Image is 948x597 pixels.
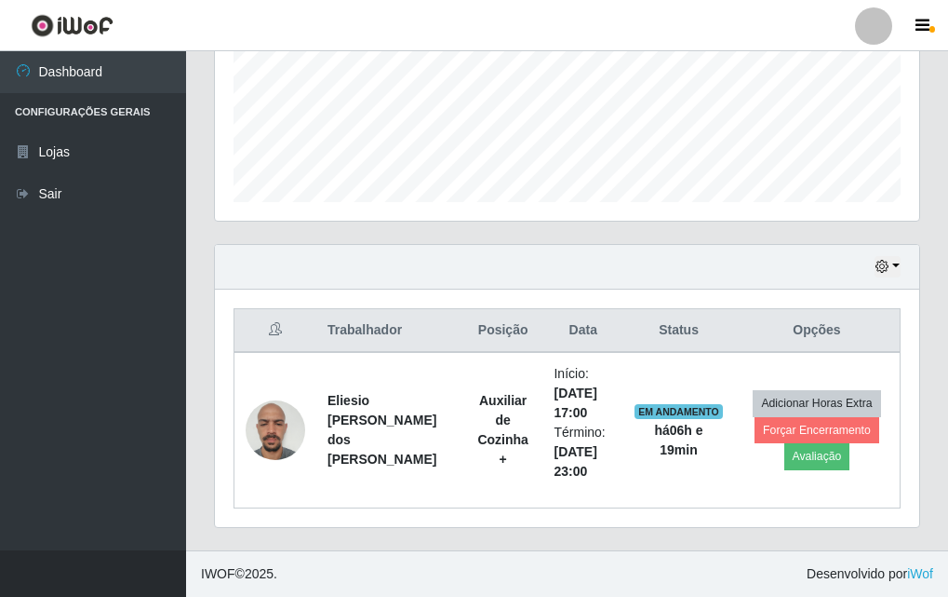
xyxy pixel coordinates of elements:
[554,364,612,423] li: Início:
[807,564,933,584] span: Desenvolvido por
[327,393,436,467] strong: Eliesio [PERSON_NAME] dos [PERSON_NAME]
[907,566,933,581] a: iWof
[31,14,113,37] img: CoreUI Logo
[201,566,235,581] span: IWOF
[201,564,277,584] span: © 2025 .
[734,309,901,353] th: Opções
[623,309,734,353] th: Status
[463,309,543,353] th: Posição
[554,444,596,479] time: [DATE] 23:00
[784,443,850,469] button: Avaliação
[542,309,623,353] th: Data
[634,404,723,419] span: EM ANDAMENTO
[246,391,305,470] img: 1735912731594.jpeg
[753,390,880,416] button: Adicionar Horas Extra
[477,393,527,467] strong: Auxiliar de Cozinha +
[554,423,612,482] li: Término:
[316,309,463,353] th: Trabalhador
[654,423,702,457] strong: há 06 h e 19 min
[554,386,596,420] time: [DATE] 17:00
[754,417,879,443] button: Forçar Encerramento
